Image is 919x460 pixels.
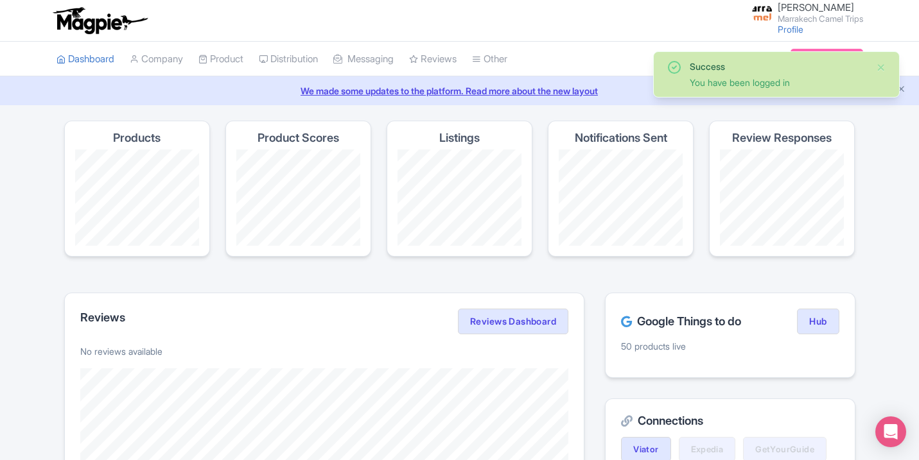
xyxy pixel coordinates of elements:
[897,83,906,98] button: Close announcement
[621,315,741,328] h2: Google Things to do
[258,132,339,144] h4: Product Scores
[744,3,863,23] a: [PERSON_NAME] Marrakech Camel Trips
[333,42,394,77] a: Messaging
[409,42,457,77] a: Reviews
[778,1,854,13] span: [PERSON_NAME]
[50,6,150,35] img: logo-ab69f6fb50320c5b225c76a69d11143b.png
[690,76,866,89] div: You have been logged in
[778,15,863,23] small: Marrakech Camel Trips
[198,42,243,77] a: Product
[876,60,886,75] button: Close
[472,42,507,77] a: Other
[57,42,114,77] a: Dashboard
[113,132,161,144] h4: Products
[458,309,568,334] a: Reviews Dashboard
[575,132,667,144] h4: Notifications Sent
[130,42,183,77] a: Company
[732,132,832,144] h4: Review Responses
[752,3,773,24] img: skpecjwo0uind1udobp4.png
[797,309,839,334] a: Hub
[80,345,569,358] p: No reviews available
[259,42,318,77] a: Distribution
[621,414,839,427] h2: Connections
[621,339,839,353] p: 50 products live
[778,24,803,35] a: Profile
[791,49,862,68] a: Subscription
[875,416,906,447] div: Open Intercom Messenger
[80,311,125,324] h2: Reviews
[8,84,911,98] a: We made some updates to the platform. Read more about the new layout
[439,132,480,144] h4: Listings
[690,60,866,73] div: Success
